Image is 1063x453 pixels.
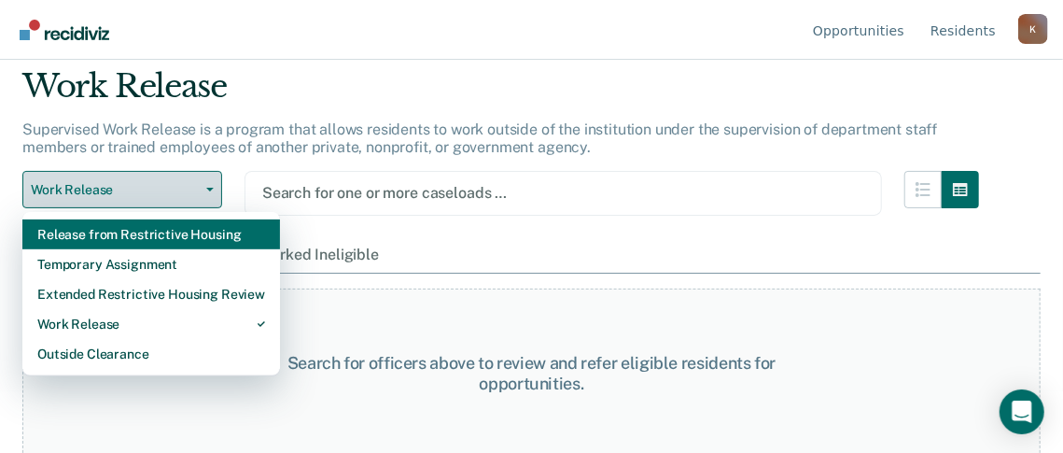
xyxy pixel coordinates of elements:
button: Work Release [22,171,222,208]
img: Recidiviz [20,20,109,40]
div: Release from Restrictive Housing [37,219,265,249]
div: K [1018,14,1048,44]
div: Extended Restrictive Housing Review [37,279,265,309]
div: Open Intercom Messenger [1000,389,1044,434]
div: Search for officers above to review and refer eligible residents for opportunities. [277,353,786,393]
span: Work Release [31,182,199,198]
div: Work Release [22,67,979,120]
div: Work Release [37,309,265,339]
p: Supervised Work Release is a program that allows residents to work outside of the institution und... [22,120,937,156]
div: Marked Ineligible [256,238,383,273]
div: Temporary Assignment [37,249,265,279]
div: Dropdown Menu [22,212,280,376]
button: Profile dropdown button [1018,14,1048,44]
div: Outside Clearance [37,339,265,369]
